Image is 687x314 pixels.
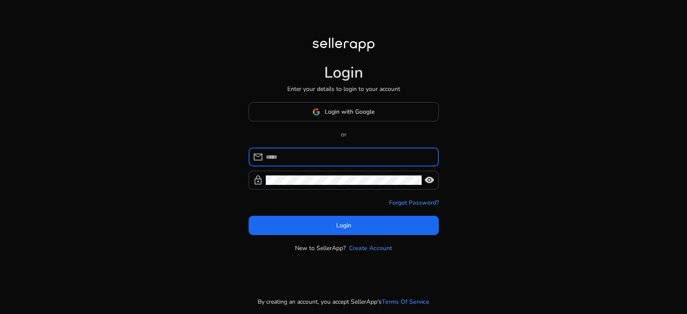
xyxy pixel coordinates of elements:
[287,85,400,94] p: Enter your details to login to your account
[249,216,439,235] button: Login
[336,221,351,230] span: Login
[253,175,263,185] span: lock
[253,152,263,162] span: mail
[389,198,439,207] a: Forgot Password?
[249,102,439,121] button: Login with Google
[325,107,374,116] span: Login with Google
[249,130,439,139] p: or
[349,244,392,253] a: Create Account
[295,244,346,253] p: New to SellerApp?
[313,108,320,116] img: google-logo.svg
[324,63,363,82] h1: Login
[382,297,429,306] a: Terms Of Service
[424,175,435,185] span: visibility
